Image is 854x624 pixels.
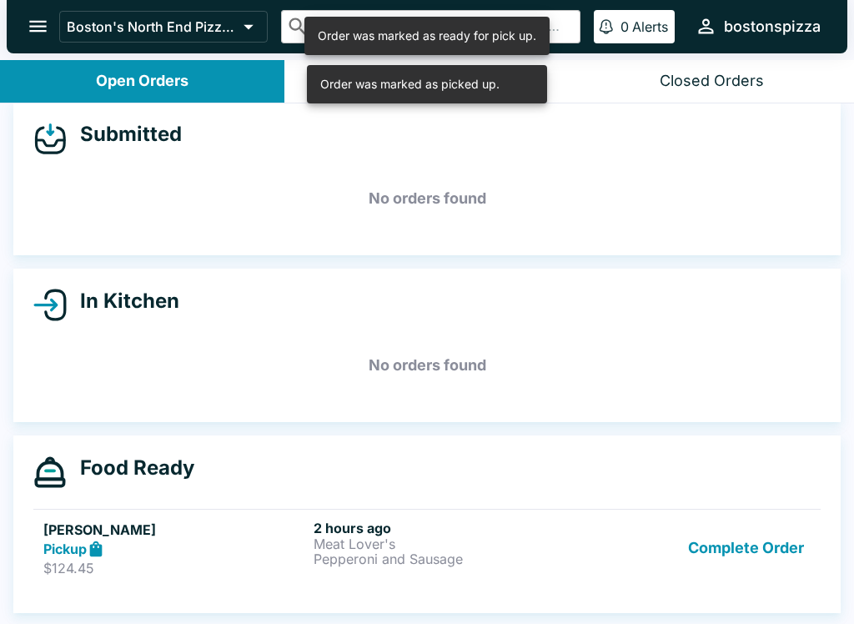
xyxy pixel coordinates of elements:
h4: Submitted [67,122,182,147]
p: Boston's North End Pizza Bakery [67,18,237,35]
div: Order was marked as picked up. [320,70,500,98]
button: Boston's North End Pizza Bakery [59,11,268,43]
div: Order was marked as ready for pick up. [318,22,536,50]
a: [PERSON_NAME]Pickup$124.452 hours agoMeat Lover'sPepperoni and SausageComplete Order [33,509,821,587]
strong: Pickup [43,541,87,557]
p: 0 [620,18,629,35]
h4: Food Ready [67,455,194,481]
p: $124.45 [43,560,307,576]
div: Open Orders [96,72,188,91]
h5: [PERSON_NAME] [43,520,307,540]
p: Pepperoni and Sausage [314,551,577,566]
div: Closed Orders [660,72,764,91]
p: Alerts [632,18,668,35]
p: Meat Lover's [314,536,577,551]
button: Complete Order [681,520,811,577]
h5: No orders found [33,335,821,395]
h6: 2 hours ago [314,520,577,536]
div: bostonspizza [724,17,821,37]
h4: In Kitchen [67,289,179,314]
button: bostonspizza [688,8,827,44]
h5: No orders found [33,169,821,229]
button: open drawer [17,5,59,48]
